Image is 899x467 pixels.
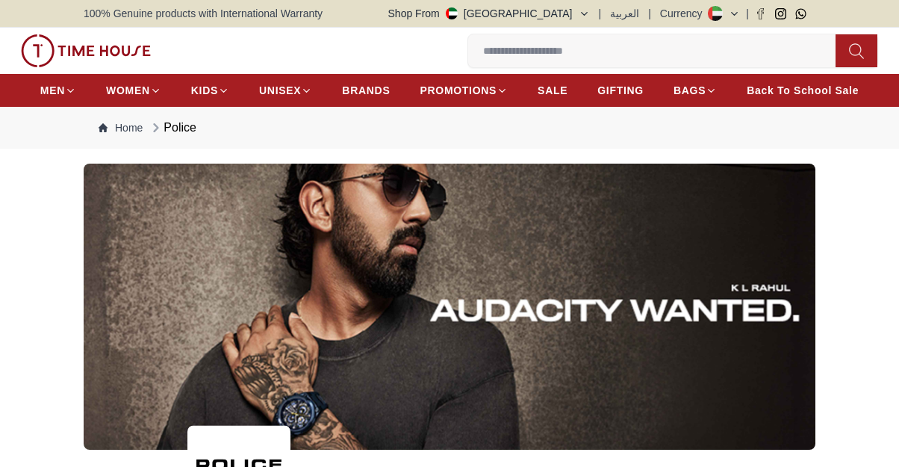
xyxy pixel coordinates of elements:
[40,83,65,98] span: MEN
[746,6,749,21] span: |
[755,8,766,19] a: Facebook
[342,77,390,104] a: BRANDS
[538,83,567,98] span: SALE
[40,77,76,104] a: MEN
[795,8,806,19] a: Whatsapp
[191,77,229,104] a: KIDS
[446,7,458,19] img: United Arab Emirates
[84,164,815,450] img: ...
[21,34,151,67] img: ...
[775,8,786,19] a: Instagram
[106,77,161,104] a: WOMEN
[191,83,218,98] span: KIDS
[84,6,323,21] span: 100% Genuine products with International Warranty
[149,119,196,137] div: Police
[259,77,312,104] a: UNISEX
[342,83,390,98] span: BRANDS
[597,77,644,104] a: GIFTING
[648,6,651,21] span: |
[747,83,859,98] span: Back To School Sale
[747,77,859,104] a: Back To School Sale
[99,120,143,135] a: Home
[420,77,508,104] a: PROMOTIONS
[106,83,150,98] span: WOMEN
[259,83,301,98] span: UNISEX
[84,107,815,149] nav: Breadcrumb
[610,6,639,21] button: العربية
[660,6,709,21] div: Currency
[388,6,590,21] button: Shop From[GEOGRAPHIC_DATA]
[420,83,497,98] span: PROMOTIONS
[599,6,602,21] span: |
[538,77,567,104] a: SALE
[597,83,644,98] span: GIFTING
[674,83,706,98] span: BAGS
[674,77,717,104] a: BAGS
